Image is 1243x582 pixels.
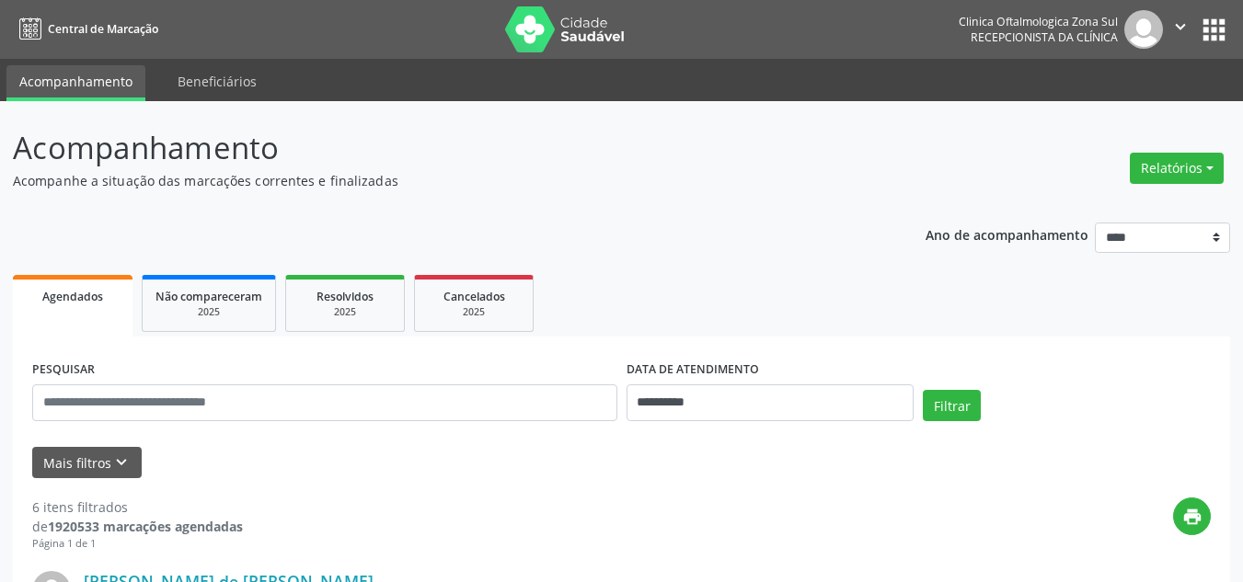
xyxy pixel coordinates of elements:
span: Agendados [42,289,103,304]
div: 6 itens filtrados [32,497,243,517]
button: print [1173,497,1211,535]
button: apps [1198,14,1230,46]
label: PESQUISAR [32,356,95,384]
label: DATA DE ATENDIMENTO [627,356,759,384]
a: Beneficiários [165,65,270,97]
button: Filtrar [923,390,981,421]
p: Acompanhamento [13,125,865,171]
p: Ano de acompanhamento [926,223,1088,245]
p: Acompanhe a situação das marcações correntes e finalizadas [13,171,865,190]
span: Cancelados [443,289,505,304]
span: Não compareceram [155,289,262,304]
i:  [1170,17,1191,37]
div: 2025 [299,305,391,319]
img: img [1124,10,1163,49]
i: print [1182,507,1203,527]
div: Clinica Oftalmologica Zona Sul [959,14,1118,29]
i: keyboard_arrow_down [111,452,132,473]
button: Mais filtroskeyboard_arrow_down [32,447,142,479]
div: Página 1 de 1 [32,536,243,552]
div: 2025 [155,305,262,319]
div: 2025 [428,305,520,319]
strong: 1920533 marcações agendadas [48,518,243,535]
span: Central de Marcação [48,21,158,37]
a: Acompanhamento [6,65,145,101]
div: de [32,517,243,536]
button:  [1163,10,1198,49]
span: Recepcionista da clínica [971,29,1118,45]
a: Central de Marcação [13,14,158,44]
span: Resolvidos [317,289,374,304]
button: Relatórios [1130,153,1224,184]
